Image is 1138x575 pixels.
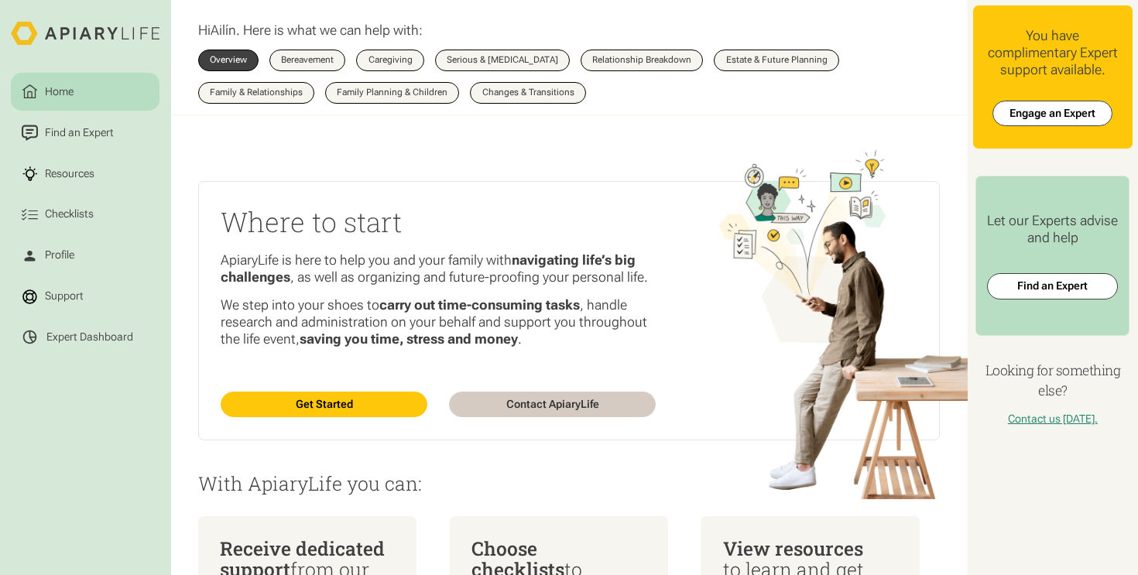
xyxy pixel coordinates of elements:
[43,166,98,182] div: Resources
[984,27,1122,78] div: You have complimentary Expert support available.
[11,155,159,193] a: Resources
[43,207,97,223] div: Checklists
[198,82,314,104] a: Family & Relationships
[992,101,1112,127] a: Engage an Expert
[726,56,828,65] div: Estate & Future Planning
[269,50,345,71] a: Bereavement
[46,330,133,344] div: Expert Dashboard
[368,56,413,65] div: Caregiving
[1008,412,1098,425] a: Contact us [DATE].
[221,296,656,347] p: We step into your shoes to , handle research and administration on your behalf and support you th...
[300,331,518,347] strong: saving you time, stress and money
[581,50,703,71] a: Relationship Breakdown
[470,82,585,104] a: Changes & Transitions
[11,114,159,152] a: Find an Expert
[43,248,77,264] div: Profile
[723,536,863,561] span: View resources
[435,50,570,71] a: Serious & [MEDICAL_DATA]
[43,289,87,305] div: Support
[221,252,636,285] strong: navigating life’s big challenges
[987,212,1118,246] div: Let our Experts advise and help
[221,392,427,418] a: Get Started
[221,204,656,241] h2: Where to start
[379,297,580,313] strong: carry out time-consuming tasks
[221,252,656,286] p: ApiaryLife is here to help you and your family with , as well as organizing and future-proofing y...
[198,22,423,39] p: Hi . Here is what we can help with:
[447,56,558,65] div: Serious & [MEDICAL_DATA]
[43,84,77,100] div: Home
[11,277,159,315] a: Support
[11,236,159,274] a: Profile
[592,56,691,65] div: Relationship Breakdown
[482,88,574,98] div: Changes & Transitions
[356,50,423,71] a: Caregiving
[210,88,303,98] div: Family & Relationships
[987,273,1118,299] a: Find an Expert
[337,88,447,98] div: Family Planning & Children
[281,56,334,65] div: Bereavement
[714,50,838,71] a: Estate & Future Planning
[11,318,159,356] a: Expert Dashboard
[449,392,656,418] a: Contact ApiaryLife
[43,125,117,141] div: Find an Expert
[11,73,159,111] a: Home
[198,473,940,494] p: With ApiaryLife you can:
[211,22,236,38] span: Ailín
[973,361,1133,402] h4: Looking for something else?
[325,82,459,104] a: Family Planning & Children
[11,196,159,234] a: Checklists
[198,50,259,71] a: Overview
